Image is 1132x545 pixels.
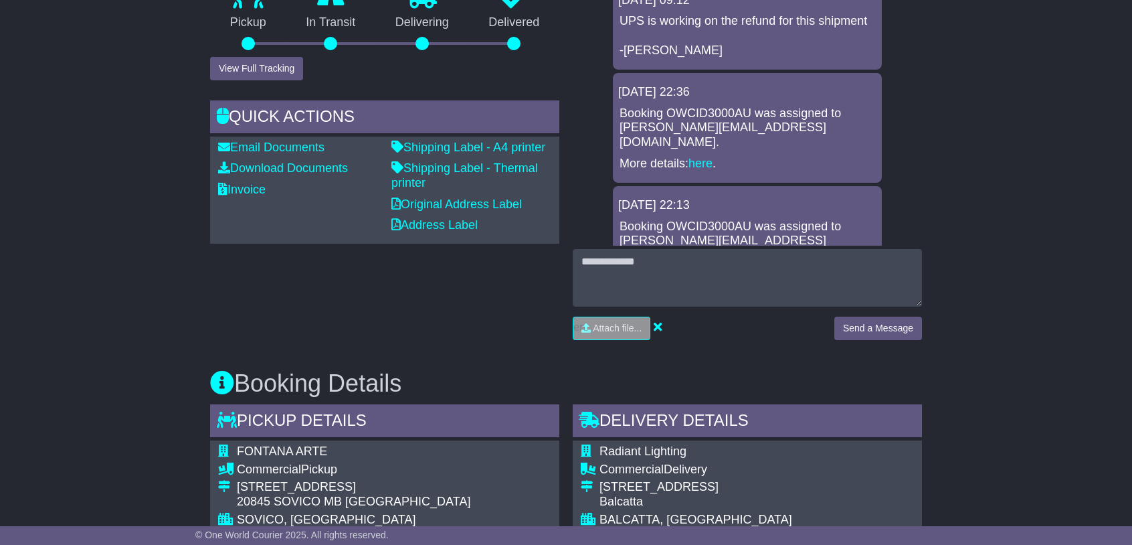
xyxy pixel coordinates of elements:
[620,106,875,150] p: Booking OWCID3000AU was assigned to [PERSON_NAME][EMAIL_ADDRESS][DOMAIN_NAME].
[218,161,348,175] a: Download Documents
[469,15,560,30] p: Delivered
[391,198,522,211] a: Original Address Label
[237,513,470,528] div: SOVICO, [GEOGRAPHIC_DATA]
[210,57,303,80] button: View Full Tracking
[210,15,286,30] p: Pickup
[599,463,664,476] span: Commercial
[391,218,478,232] a: Address Label
[237,495,470,510] div: 20845 SOVICO MB [GEOGRAPHIC_DATA]
[599,480,804,495] div: [STREET_ADDRESS]
[620,14,875,58] p: UPS is working on the refund for this shipment -[PERSON_NAME]
[237,463,470,477] div: Pickup
[620,157,875,171] p: More details: .
[599,463,804,477] div: Delivery
[688,157,713,170] a: here
[286,15,376,30] p: In Transit
[375,15,469,30] p: Delivering
[599,495,804,510] div: Balcatta
[210,100,559,137] div: Quick Actions
[210,404,559,441] div: Pickup Details
[599,445,686,458] span: Radiant Lighting
[218,141,324,154] a: Email Documents
[218,183,266,196] a: Invoice
[195,530,389,540] span: © One World Courier 2025. All rights reserved.
[210,370,922,397] h3: Booking Details
[618,198,876,213] div: [DATE] 22:13
[599,513,804,528] div: BALCATTA, [GEOGRAPHIC_DATA]
[237,445,327,458] span: FONTANA ARTE
[237,480,470,495] div: [STREET_ADDRESS]
[834,317,922,340] button: Send a Message
[618,85,876,100] div: [DATE] 22:36
[573,404,922,441] div: Delivery Details
[620,220,875,263] p: Booking OWCID3000AU was assigned to [PERSON_NAME][EMAIL_ADDRESS][DOMAIN_NAME].
[237,463,301,476] span: Commercial
[391,161,538,189] a: Shipping Label - Thermal printer
[391,141,545,154] a: Shipping Label - A4 printer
